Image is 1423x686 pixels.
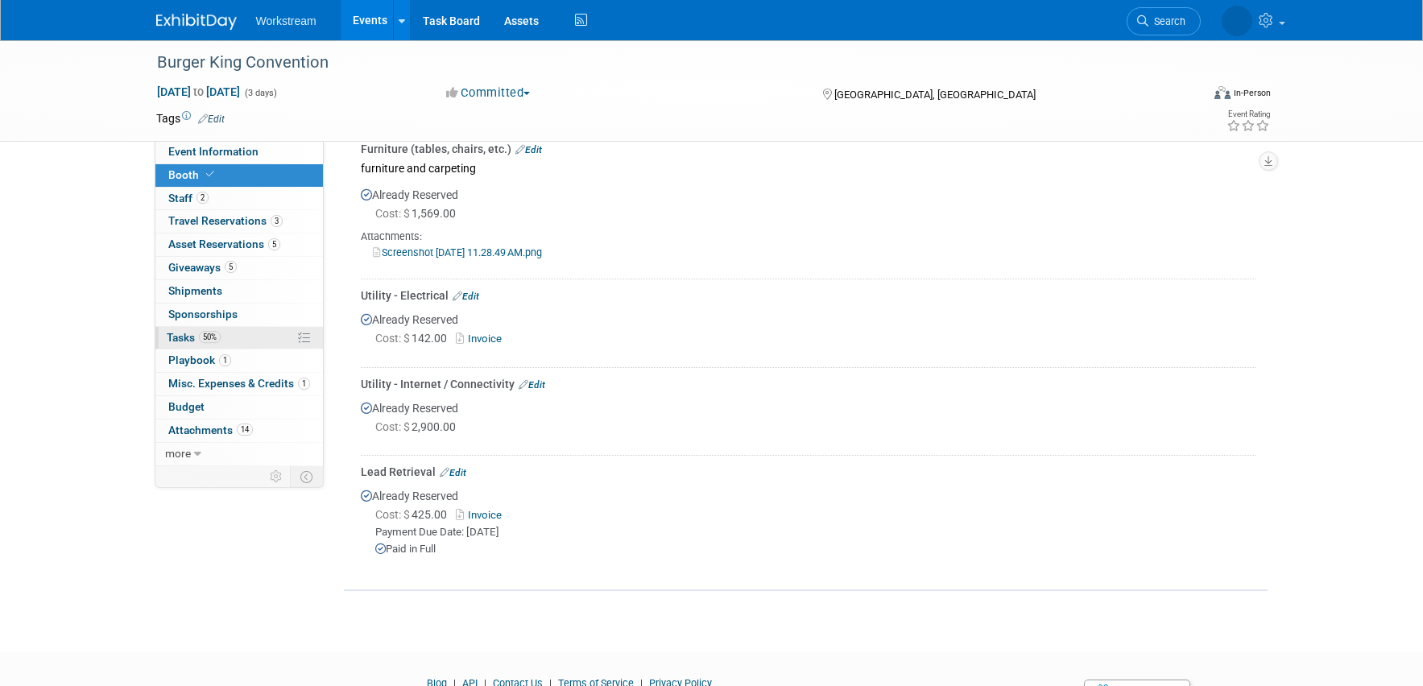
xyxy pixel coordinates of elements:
div: Lead Retrieval [361,464,1255,480]
span: Event Information [168,145,259,158]
td: Toggle Event Tabs [290,466,323,487]
td: Tags [156,110,225,126]
div: Burger King Convention [151,48,1177,77]
span: 425.00 [375,508,453,521]
a: Search [1127,7,1201,35]
button: Committed [441,85,536,101]
a: Asset Reservations5 [155,233,323,256]
span: to [191,85,206,98]
div: In-Person [1233,87,1271,99]
span: [DATE] [DATE] [156,85,241,99]
a: Edit [453,291,479,302]
span: Playbook [168,353,231,366]
a: Misc. Expenses & Credits1 [155,373,323,395]
span: Search [1148,15,1185,27]
span: Cost: $ [375,508,412,521]
span: Shipments [168,284,222,297]
a: Tasks50% [155,327,323,349]
span: 50% [199,331,221,343]
span: Cost: $ [375,420,412,433]
span: Cost: $ [375,207,412,220]
a: Travel Reservations3 [155,210,323,233]
div: Attachments: [361,229,1255,244]
img: Format-Inperson.png [1214,86,1231,99]
span: Booth [168,168,217,181]
a: Booth [155,164,323,187]
span: 5 [225,261,237,273]
a: Budget [155,396,323,419]
span: 3 [271,215,283,227]
span: Attachments [168,424,253,436]
span: 1 [298,378,310,390]
a: Attachments14 [155,419,323,442]
i: Booth reservation complete [206,170,214,179]
span: Asset Reservations [168,238,280,250]
a: Staff2 [155,188,323,210]
span: Budget [168,400,205,413]
span: 5 [268,238,280,250]
span: Sponsorships [168,308,238,320]
span: (3 days) [243,88,277,98]
a: Sponsorships [155,304,323,326]
span: more [165,447,191,460]
span: Giveaways [168,261,237,274]
div: furniture and carpeting [361,157,1255,179]
div: Event Rating [1227,110,1270,118]
div: Already Reserved [361,304,1255,362]
div: Already Reserved [361,179,1255,273]
a: Screenshot [DATE] 11.28.49 AM.png [373,246,542,258]
div: Paid in Full [375,542,1255,557]
a: Shipments [155,280,323,303]
span: Cost: $ [375,332,412,345]
span: Misc. Expenses & Credits [168,377,310,390]
div: Utility - Internet / Connectivity [361,376,1255,392]
a: Edit [198,114,225,125]
span: Staff [168,192,209,205]
span: [GEOGRAPHIC_DATA], [GEOGRAPHIC_DATA] [834,89,1036,101]
div: Utility - Electrical [361,287,1255,304]
span: 2,900.00 [375,420,462,433]
a: Edit [519,379,545,391]
span: Workstream [256,14,316,27]
span: Tasks [167,331,221,344]
span: 1 [219,354,231,366]
img: Tatia Meghdadi [1222,6,1252,36]
a: more [155,443,323,465]
span: Travel Reservations [168,214,283,227]
div: Furniture (tables, chairs, etc.) [361,141,1255,157]
div: Already Reserved [361,480,1255,570]
div: Payment Due Date: [DATE] [375,525,1255,540]
a: Edit [515,144,542,155]
span: 142.00 [375,332,453,345]
span: 14 [237,424,253,436]
a: Event Information [155,141,323,163]
span: 2 [196,192,209,204]
td: Personalize Event Tab Strip [263,466,291,487]
a: Invoice [456,333,508,345]
a: Invoice [456,509,508,521]
div: Already Reserved [361,392,1255,449]
a: Edit [440,467,466,478]
a: Giveaways5 [155,257,323,279]
span: 1,569.00 [375,207,462,220]
div: Event Format [1106,84,1272,108]
img: ExhibitDay [156,14,237,30]
a: Playbook1 [155,349,323,372]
